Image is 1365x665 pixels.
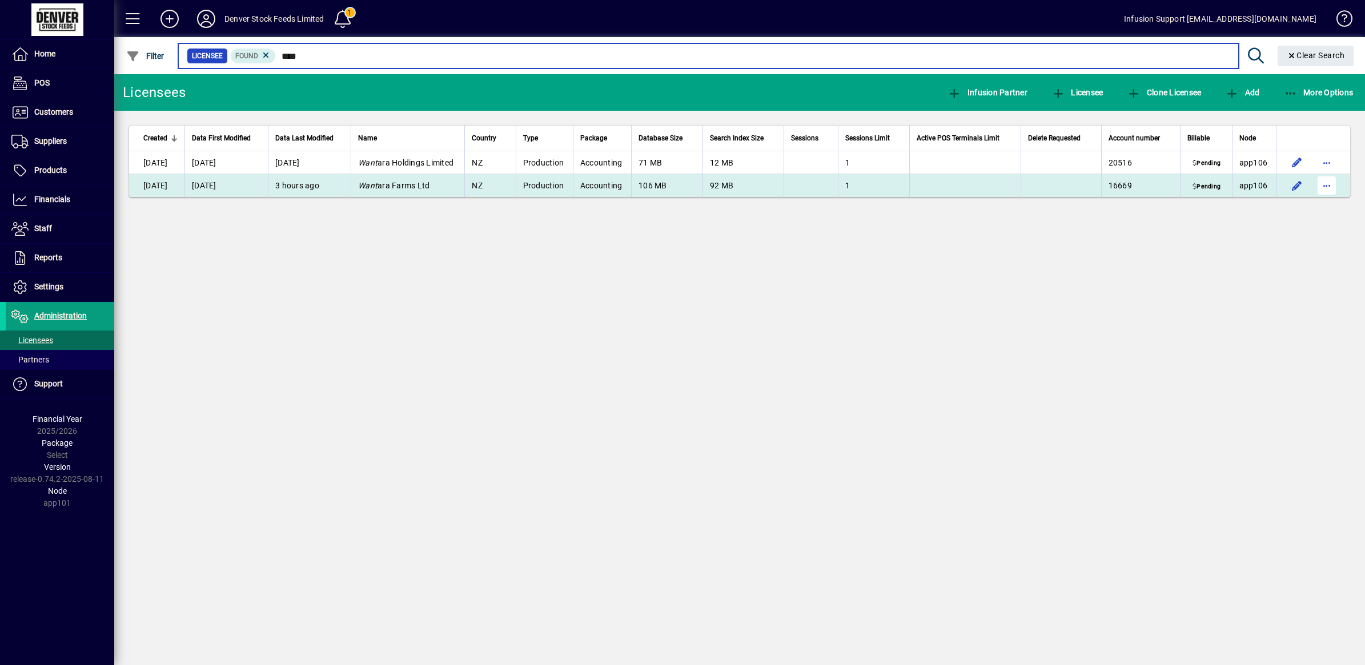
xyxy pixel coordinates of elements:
[1190,182,1223,191] span: Pending
[1051,88,1103,97] span: Licensee
[710,132,764,144] span: Search Index Size
[6,69,114,98] a: POS
[143,132,167,144] span: Created
[1225,88,1259,97] span: Add
[188,9,224,29] button: Profile
[151,9,188,29] button: Add
[631,174,702,197] td: 106 MB
[44,462,71,471] span: Version
[1101,174,1180,197] td: 16669
[231,49,276,63] mat-chip: Found Status: Found
[1288,154,1306,172] button: Edit
[948,88,1027,97] span: Infusion Partner
[358,181,429,190] span: ara Farms Ltd
[123,46,167,66] button: Filter
[516,151,573,174] td: Production
[1239,181,1268,190] span: app106.prod.infusionbusinesssoftware.com
[464,174,515,197] td: NZ
[573,174,631,197] td: Accounting
[6,215,114,243] a: Staff
[11,336,53,345] span: Licensees
[6,350,114,369] a: Partners
[42,438,73,448] span: Package
[34,166,67,175] span: Products
[6,273,114,301] a: Settings
[358,132,457,144] div: Name
[523,132,566,144] div: Type
[34,136,67,146] span: Suppliers
[702,174,784,197] td: 92 MB
[791,132,831,144] div: Sessions
[1318,176,1336,195] button: More options
[192,132,251,144] span: Data First Modified
[1049,82,1106,103] button: Licensee
[129,151,184,174] td: [DATE]
[1288,176,1306,195] button: Edit
[710,132,777,144] div: Search Index Size
[845,132,903,144] div: Sessions Limit
[845,132,890,144] span: Sessions Limit
[224,10,324,28] div: Denver Stock Feeds Limited
[126,51,164,61] span: Filter
[268,151,351,174] td: [DATE]
[1239,132,1256,144] span: Node
[702,151,784,174] td: 12 MB
[6,186,114,214] a: Financials
[917,132,1014,144] div: Active POS Terminals Limit
[184,174,268,197] td: [DATE]
[580,132,607,144] span: Package
[1109,132,1173,144] div: Account number
[945,82,1030,103] button: Infusion Partner
[275,132,334,144] span: Data Last Modified
[1318,154,1336,172] button: More options
[573,151,631,174] td: Accounting
[1281,82,1356,103] button: More Options
[11,355,49,364] span: Partners
[1028,132,1081,144] span: Delete Requested
[48,486,67,495] span: Node
[1028,132,1094,144] div: Delete Requested
[1127,88,1201,97] span: Clone Licensee
[472,132,508,144] div: Country
[33,414,82,424] span: Financial Year
[6,156,114,185] a: Products
[838,174,910,197] td: 1
[358,158,378,167] em: Want
[1187,132,1225,144] div: Billable
[6,98,114,127] a: Customers
[268,174,351,197] td: 3 hours ago
[6,127,114,156] a: Suppliers
[1124,82,1204,103] button: Clone Licensee
[192,50,223,62] span: Licensee
[1124,10,1316,28] div: Infusion Support [EMAIL_ADDRESS][DOMAIN_NAME]
[34,224,52,233] span: Staff
[639,132,696,144] div: Database Size
[34,107,73,116] span: Customers
[34,311,87,320] span: Administration
[1239,132,1269,144] div: Node
[235,52,258,60] span: Found
[192,132,261,144] div: Data First Modified
[1222,82,1262,103] button: Add
[143,132,178,144] div: Created
[34,49,55,58] span: Home
[639,132,682,144] span: Database Size
[123,83,186,102] div: Licensees
[34,379,63,388] span: Support
[275,132,344,144] div: Data Last Modified
[34,253,62,262] span: Reports
[516,174,573,197] td: Production
[34,195,70,204] span: Financials
[791,132,818,144] span: Sessions
[184,151,268,174] td: [DATE]
[472,132,496,144] span: Country
[358,181,378,190] em: Want
[6,244,114,272] a: Reports
[1190,159,1223,168] span: Pending
[1284,88,1354,97] span: More Options
[523,132,538,144] span: Type
[1101,151,1180,174] td: 20516
[6,40,114,68] a: Home
[129,174,184,197] td: [DATE]
[1239,158,1268,167] span: app106.prod.infusionbusinesssoftware.com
